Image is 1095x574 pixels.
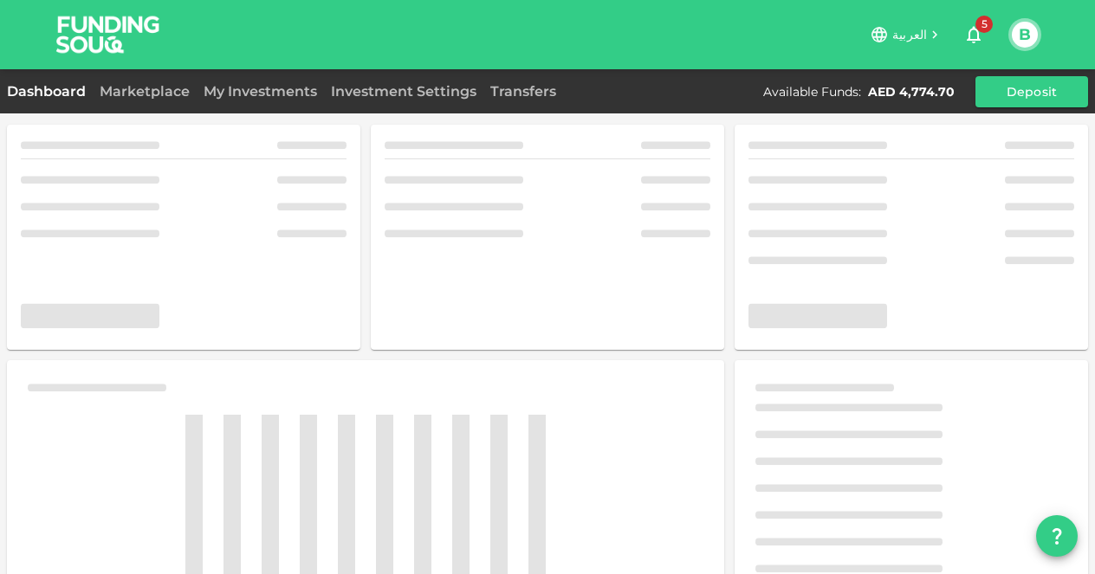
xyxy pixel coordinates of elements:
[892,27,927,42] span: العربية
[868,83,955,100] div: AED 4,774.70
[93,83,197,100] a: Marketplace
[1012,22,1038,48] button: B
[197,83,324,100] a: My Investments
[975,76,1088,107] button: Deposit
[975,16,993,33] span: 5
[1036,515,1078,557] button: question
[763,83,861,100] div: Available Funds :
[7,83,93,100] a: Dashboard
[956,17,991,52] button: 5
[324,83,483,100] a: Investment Settings
[483,83,563,100] a: Transfers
